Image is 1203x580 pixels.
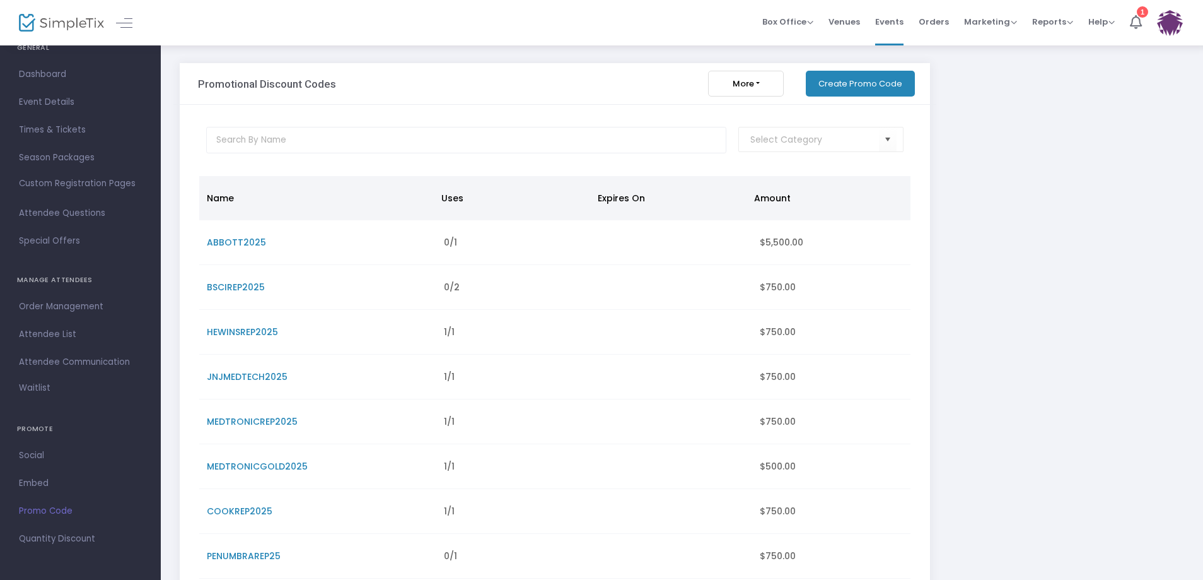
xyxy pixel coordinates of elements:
h4: GENERAL [17,35,144,61]
input: Select Category [750,133,879,146]
span: Order Management [19,299,142,315]
span: Social [19,447,142,464]
span: Events [875,6,904,38]
span: $500.00 [760,460,796,473]
span: MEDTRONICREP2025 [207,415,298,428]
span: Attendee Communication [19,354,142,370]
span: Quantity Discount [19,531,142,547]
span: PENUMBRAREP25 [207,550,281,562]
span: 0/1 [444,550,457,562]
span: Embed [19,475,142,492]
h4: PROMOTE [17,417,144,442]
span: Uses [441,192,463,204]
span: 1/1 [444,370,455,383]
span: 0/2 [444,281,460,293]
span: Marketing [964,16,1017,28]
span: MEDTRONICGOLD2025 [207,460,308,473]
span: HEWINSREP2025 [207,326,278,338]
span: $750.00 [760,550,796,562]
span: Amount [754,192,791,204]
span: Venues [828,6,860,38]
span: Help [1088,16,1115,28]
span: Attendee Questions [19,205,142,222]
span: $750.00 [760,370,796,383]
span: $750.00 [760,281,796,293]
span: BSCIREP2025 [207,281,265,293]
span: $750.00 [760,326,796,338]
button: Create Promo Code [806,71,915,97]
input: Search By Name [206,127,726,153]
span: Box Office [762,16,813,28]
span: Promo Code [19,503,142,519]
span: Special Offers [19,233,142,249]
span: Dashboard [19,66,142,83]
span: $750.00 [760,505,796,518]
h3: Promotional Discount Codes [198,78,336,90]
h4: MANAGE ATTENDEES [17,268,144,293]
span: 1/1 [444,505,455,518]
span: Name [207,192,234,204]
span: 1/1 [444,415,455,428]
span: $5,500.00 [760,236,803,249]
span: Times & Tickets [19,122,142,138]
span: COOKREP2025 [207,505,272,518]
span: Reports [1032,16,1073,28]
button: Select [879,127,897,153]
span: Expires On [598,192,645,204]
span: 1/1 [444,460,455,473]
span: $750.00 [760,415,796,428]
span: 0/1 [444,236,457,249]
div: 1 [1137,6,1148,18]
span: Custom Registration Pages [19,177,136,190]
span: 1/1 [444,326,455,338]
span: Orders [919,6,949,38]
button: More [708,71,784,97]
span: Waitlist [19,382,50,394]
span: Attendee List [19,326,142,343]
span: JNJMEDTECH2025 [207,370,288,383]
span: ABBOTT2025 [207,236,266,249]
span: Event Details [19,94,142,110]
span: Season Packages [19,150,142,166]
